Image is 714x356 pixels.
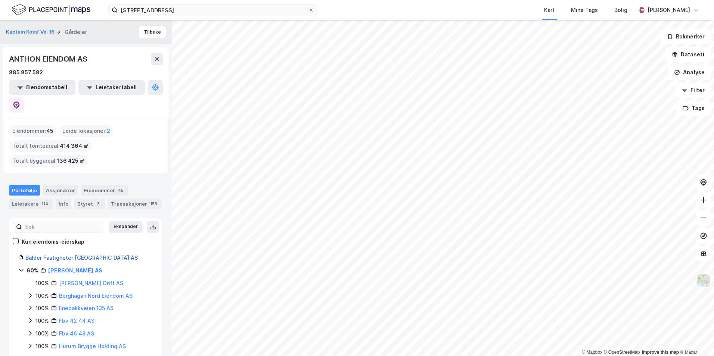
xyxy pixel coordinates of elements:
[675,83,711,98] button: Filter
[676,101,711,116] button: Tags
[9,185,40,196] div: Portefølje
[56,199,71,209] div: Info
[9,199,53,209] div: Leietakere
[65,28,87,37] div: Gårdeier
[571,6,598,15] div: Mine Tags
[48,267,102,274] a: [PERSON_NAME] AS
[59,305,114,311] a: Enebakkveien 135 AS
[696,274,711,288] img: Z
[59,343,126,349] a: Hurum Brygge Holding AS
[582,350,602,355] a: Mapbox
[642,350,679,355] a: Improve this map
[35,316,49,325] div: 100%
[604,350,640,355] a: OpenStreetMap
[35,329,49,338] div: 100%
[9,155,88,167] div: Totalt byggareal :
[35,291,49,300] div: 100%
[59,330,94,337] a: Fbv 46 48 AS
[57,156,85,165] span: 136 425 ㎡
[648,6,690,15] div: [PERSON_NAME]
[677,320,714,356] iframe: Chat Widget
[59,280,123,286] a: [PERSON_NAME] Drift AS
[9,125,56,137] div: Eiendommer :
[117,187,125,194] div: 45
[149,200,159,207] div: 153
[59,318,94,324] a: Fbv 42 44 AS
[108,199,162,209] div: Transaksjoner
[25,254,138,261] a: Balder Fastigheter [GEOGRAPHIC_DATA] AS
[544,6,555,15] div: Kart
[9,140,91,152] div: Totalt tomteareal :
[27,266,38,275] div: 60%
[109,221,143,233] button: Ekspander
[81,185,128,196] div: Eiendommer
[6,28,56,36] button: Kaptein Koss' Vei 16
[665,47,711,62] button: Datasett
[46,127,53,135] span: 45
[60,141,89,150] span: 414 364 ㎡
[107,127,110,135] span: 2
[35,304,49,313] div: 100%
[35,279,49,288] div: 100%
[677,320,714,356] div: Kontrollprogram for chat
[78,80,145,95] button: Leietakertabell
[668,65,711,80] button: Analyse
[9,68,43,77] div: 885 857 582
[59,125,113,137] div: Leide lokasjoner :
[9,80,75,95] button: Eiendomstabell
[43,185,78,196] div: Aksjonærer
[74,199,105,209] div: Styret
[118,4,308,16] input: Søk på adresse, matrikkel, gårdeiere, leietakere eller personer
[59,293,133,299] a: Berghagan Nord Eiendom AS
[12,3,90,16] img: logo.f888ab2527a4732fd821a326f86c7f29.svg
[94,200,102,207] div: 3
[614,6,627,15] div: Bolig
[22,221,104,232] input: Søk
[9,53,89,65] div: ANTHON EIENDOM AS
[40,200,50,207] div: 114
[22,237,84,246] div: Kun eiendoms-eierskap
[139,26,166,38] button: Tilbake
[35,342,49,351] div: 100%
[661,29,711,44] button: Bokmerker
